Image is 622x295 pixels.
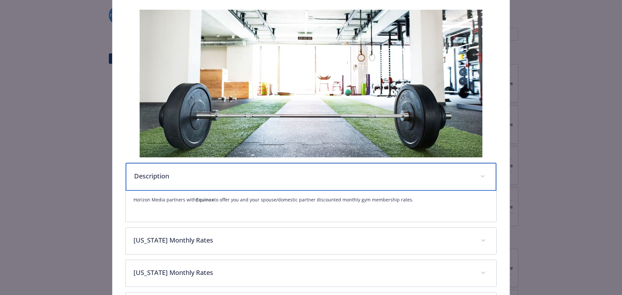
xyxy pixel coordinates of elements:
div: Description [126,163,497,191]
strong: Equinox [196,197,214,203]
p: Description [134,171,473,181]
p: [US_STATE] Monthly Rates [133,268,473,278]
div: [US_STATE] Monthly Rates [126,260,497,287]
p: Horizon Media partners with to offer you and your spouse/domestic partner discounted monthly gym ... [133,196,489,204]
img: banner [140,10,482,157]
div: Description [126,191,497,222]
div: [US_STATE] Monthly Rates [126,228,497,254]
p: [US_STATE] Monthly Rates [133,235,473,245]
